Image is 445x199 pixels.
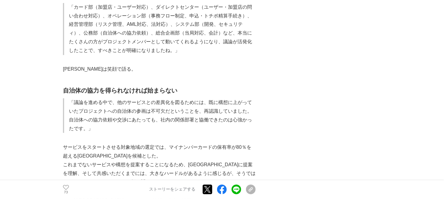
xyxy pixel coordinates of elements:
[149,187,195,192] p: ストーリーをシェアする
[69,3,256,55] p: 「カード部（加盟店・ユーザー対応）、ダイレクトセンター（ユーザー・加盟店の問い合わせ対応）、オペレーション部（事務フロー制定、申込・トチポ精算手続き）、経営管理部（リスク管理、AML対応、法対応...
[63,87,177,94] strong: 自治体の協力を得られなければ始まらない
[69,98,256,133] p: 「議論を進める中で、他のサービスとの差異化を図るためには、既に構想に上がっていたプロジェクトへの自治体の参画は不可欠だということを、再認識していました。自治体への協力依頼や交渉にあたっても、社内...
[63,65,256,74] p: [PERSON_NAME]は笑顔で語る。
[63,161,256,186] p: これまでないサービスや構想を提案することになるため、[GEOGRAPHIC_DATA]に提案を理解、そして共感いただくまでには、大きなハードルがあるように感じるが、そうではなかったと[PERSO...
[63,143,256,161] p: サービスをスタートさせる対象地域の選定では、マイナンバーカードの保有率が80％を超える[GEOGRAPHIC_DATA]を候補とした。
[63,191,69,194] p: 73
